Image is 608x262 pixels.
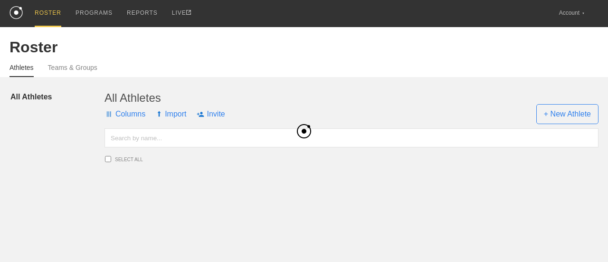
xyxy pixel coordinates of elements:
[115,157,230,162] span: SELECT ALL
[48,64,97,76] a: Teams & Groups
[10,91,104,103] a: All Athletes
[104,91,598,105] div: All Athletes
[582,10,585,16] div: ▼
[9,39,598,56] div: Roster
[197,100,225,128] span: Invite
[9,64,34,77] a: Athletes
[156,100,186,128] span: Import
[104,128,598,147] input: Search by name...
[560,216,608,262] iframe: Chat Widget
[297,124,311,138] img: black_logo.png
[9,6,23,19] img: logo
[536,104,598,124] span: + New Athlete
[104,100,145,128] span: Columns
